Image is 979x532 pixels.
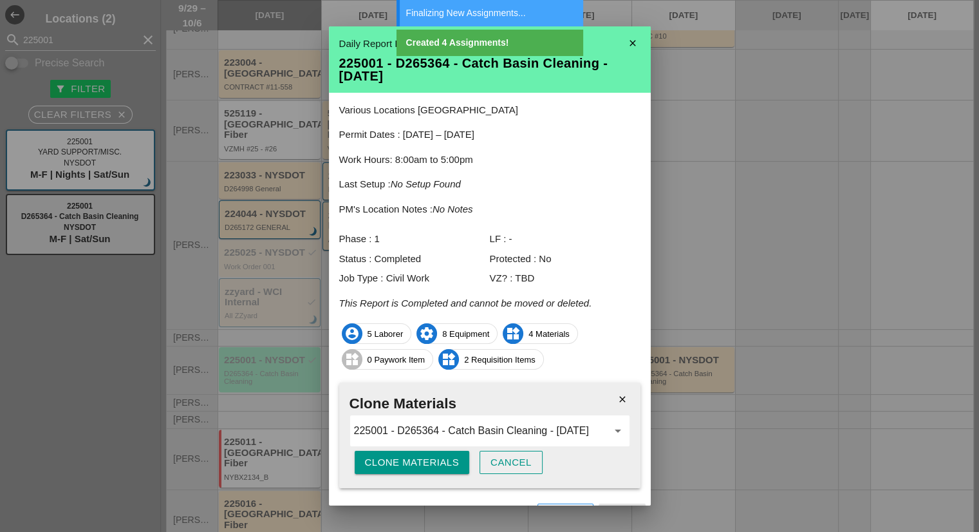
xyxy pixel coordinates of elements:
i: close [610,386,635,412]
div: Finalizing New Assignments... [406,6,577,20]
span: 0 Paywork Item [342,349,433,370]
p: Permit Dates : [DATE] – [DATE] [339,128,640,142]
h2: Clone Materials [350,393,630,415]
p: PM's Location Notes : [339,202,640,217]
div: VZ? : TBD [490,271,640,286]
button: Clone Materials [355,451,470,474]
span: 2 Requisition Items [439,349,543,370]
input: Pick Destination Report [354,421,608,441]
div: Clone Materials [365,455,460,470]
span: 8 Equipment [417,323,497,344]
div: LF : - [490,232,640,247]
span: 5 Laborer [342,323,411,344]
div: 225001 - D265364 - Catch Basin Cleaning - [DATE] [339,57,640,82]
i: close [620,30,646,56]
div: Protected : No [490,252,640,267]
p: Various Locations [GEOGRAPHIC_DATA] [339,103,640,118]
i: settings [416,323,437,344]
i: widgets [342,349,362,370]
div: Phase : 1 [339,232,490,247]
i: No Notes [433,204,473,214]
button: Close [537,504,593,527]
div: Job Type : Civil Work [339,271,490,286]
i: arrow_drop_down [610,423,626,439]
div: Cancel [490,455,532,470]
button: Cancel [480,451,543,474]
div: Status : Completed [339,252,490,267]
i: This Report is Completed and cannot be moved or deleted. [339,298,592,309]
div: Daily Report Info [339,37,640,52]
p: Work Hours: 8:00am to 5:00pm [339,153,640,167]
i: widgets [438,349,459,370]
i: No Setup Found [391,178,461,189]
span: 4 Materials [503,323,577,344]
i: widgets [503,323,523,344]
i: account_circle [342,323,362,344]
div: Created 4 Assignments! [406,36,577,50]
p: Last Setup : [339,177,640,192]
